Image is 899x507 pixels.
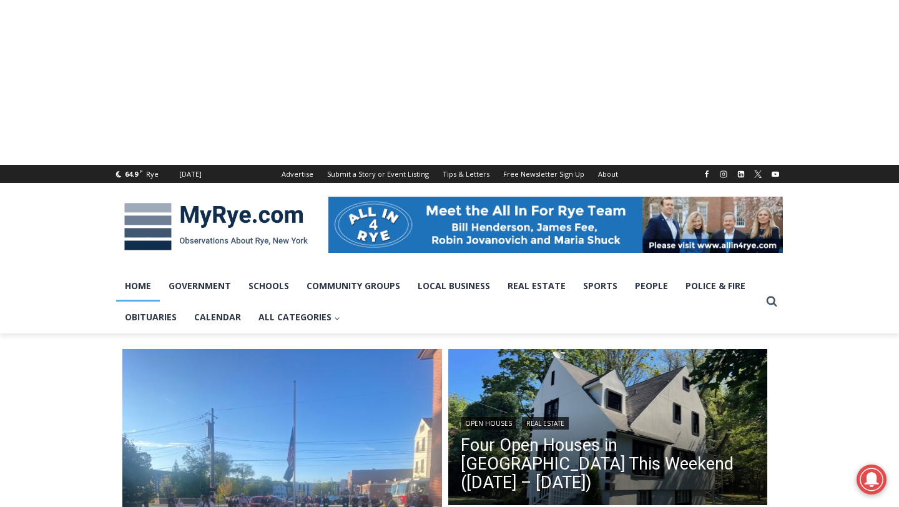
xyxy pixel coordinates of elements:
a: Home [116,270,160,302]
a: Community Groups [298,270,409,302]
a: Advertise [275,165,320,183]
a: Tips & Letters [436,165,496,183]
a: Free Newsletter Sign Up [496,165,591,183]
a: YouTube [768,167,783,182]
a: Instagram [716,167,731,182]
a: X [750,167,765,182]
a: Submit a Story or Event Listing [320,165,436,183]
a: Linkedin [734,167,749,182]
a: Schools [240,270,298,302]
a: Four Open Houses in [GEOGRAPHIC_DATA] This Weekend ([DATE] – [DATE]) [461,436,755,492]
a: Sports [574,270,626,302]
nav: Secondary Navigation [275,165,625,183]
div: Rye [146,169,159,180]
span: F [140,167,143,174]
div: [DATE] [179,169,202,180]
a: About [591,165,625,183]
a: Local Business [409,270,499,302]
div: | [461,415,755,430]
a: Government [160,270,240,302]
nav: Primary Navigation [116,270,760,333]
img: All in for Rye [328,197,783,253]
a: Open Houses [461,417,516,430]
a: People [626,270,677,302]
span: 64.9 [125,169,138,179]
span: All Categories [258,310,340,324]
a: Facebook [699,167,714,182]
a: Real Estate [522,417,569,430]
img: MyRye.com [116,194,316,259]
button: View Search Form [760,290,783,313]
a: All Categories [250,302,349,333]
a: Police & Fire [677,270,754,302]
a: Real Estate [499,270,574,302]
a: Obituaries [116,302,185,333]
a: Calendar [185,302,250,333]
